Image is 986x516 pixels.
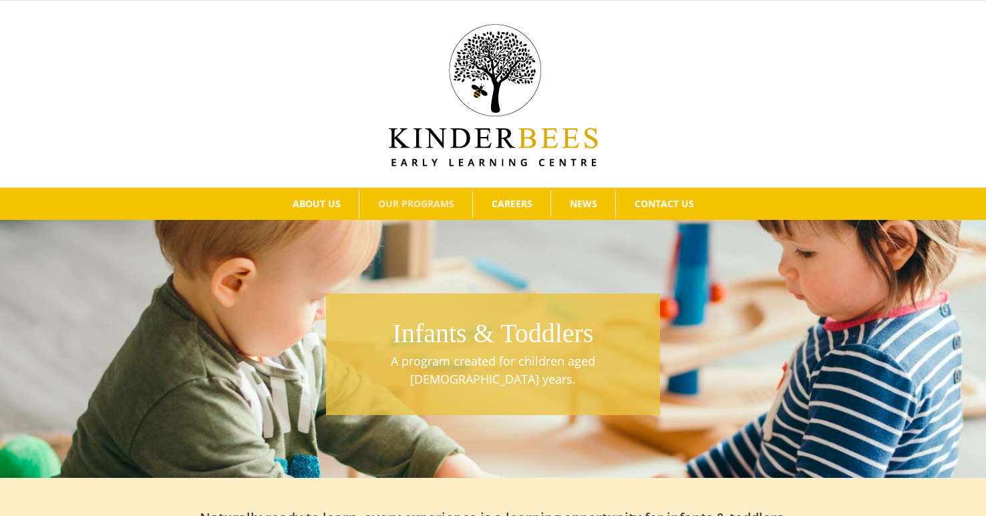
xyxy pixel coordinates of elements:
img: Kinder Bees Logo [389,24,598,166]
span: CONTACT US [635,199,694,209]
span: NEWS [570,199,597,209]
h1: Infants & Toddlers [333,315,653,352]
a: OUR PROGRAMS [359,190,472,217]
a: ABOUT US [274,190,359,217]
span: CAREERS [492,199,532,209]
a: CONTACT US [616,190,712,217]
a: CAREERS [473,190,550,217]
span: OUR PROGRAMS [378,199,454,209]
p: A program created for children aged [DEMOGRAPHIC_DATA] years. [333,352,653,388]
span: ABOUT US [293,199,341,209]
a: NEWS [551,190,615,217]
nav: Main Menu [20,188,966,220]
